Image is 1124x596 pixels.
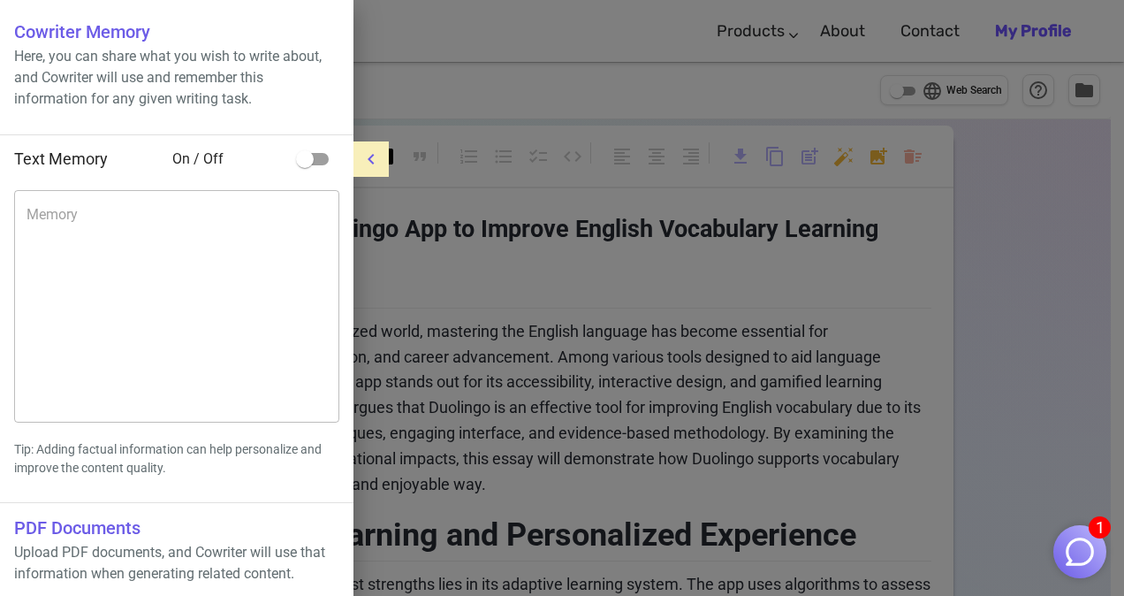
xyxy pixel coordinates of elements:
[14,46,339,110] p: Here, you can share what you wish to write about, and Cowriter will use and remember this informa...
[172,149,288,170] span: On / Off
[14,440,339,478] p: Tip: Adding factual information can help personalize and improve the content quality.
[1089,516,1111,539] span: 1
[14,18,339,46] h6: Cowriter Memory
[14,514,339,542] h6: PDF Documents
[353,141,389,177] button: menu
[1063,535,1097,569] img: Close chat
[14,542,339,585] p: Upload PDF documents, and Cowriter will use that information when generating related content.
[14,149,108,168] span: Text Memory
